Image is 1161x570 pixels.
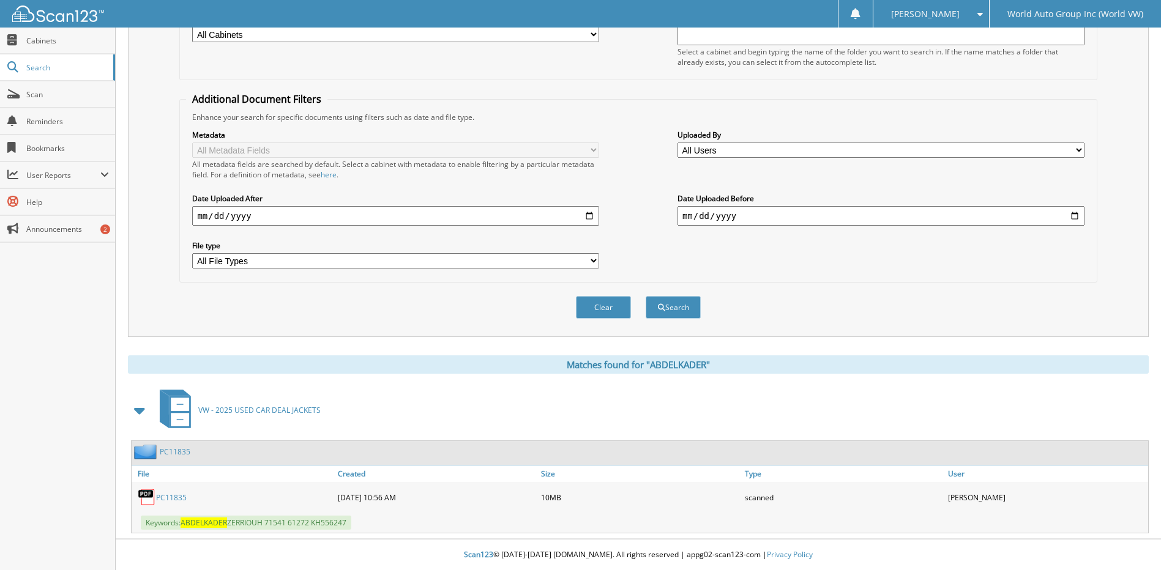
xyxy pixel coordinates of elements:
span: Bookmarks [26,143,109,154]
span: Search [26,62,107,73]
a: PC11835 [160,446,190,457]
iframe: Chat Widget [1100,511,1161,570]
span: ABDELKADER [181,517,227,528]
div: Enhance your search for specific documents using filters such as date and file type. [186,112,1090,122]
button: Clear [576,296,631,319]
div: [DATE] 10:56 AM [335,485,538,509]
div: 2 [100,224,110,234]
legend: Additional Document Filters [186,92,327,106]
div: [PERSON_NAME] [945,485,1148,509]
a: Privacy Policy [767,549,813,560]
a: User [945,465,1148,482]
div: scanned [742,485,945,509]
label: Date Uploaded Before [678,193,1084,204]
input: start [192,206,599,226]
span: [PERSON_NAME] [891,10,960,18]
span: Announcements [26,224,109,234]
label: Uploaded By [678,130,1084,140]
label: Date Uploaded After [192,193,599,204]
a: here [321,169,337,180]
span: Keywords: ZERRIOUH 71541 61272 KH556247 [141,516,351,530]
span: Reminders [26,116,109,127]
a: File [132,465,335,482]
span: Help [26,197,109,207]
div: Select a cabinet and begin typing the name of the folder you want to search in. If the name match... [678,46,1084,67]
span: World Auto Group Inc (World VW) [1007,10,1143,18]
a: VW - 2025 USED CAR DEAL JACKETS [152,386,321,434]
img: scan123-logo-white.svg [12,6,104,22]
a: Type [742,465,945,482]
a: PC11835 [156,492,187,503]
label: File type [192,240,599,251]
a: Size [538,465,741,482]
div: Matches found for "ABDELKADER" [128,355,1149,374]
span: User Reports [26,170,100,180]
a: Created [335,465,538,482]
span: VW - 2025 USED CAR DEAL JACKETS [198,405,321,415]
span: Cabinets [26,35,109,46]
div: 10MB [538,485,741,509]
img: PDF.png [138,488,156,506]
input: end [678,206,1084,226]
button: Search [646,296,701,319]
div: © [DATE]-[DATE] [DOMAIN_NAME]. All rights reserved | appg02-scan123-com | [116,540,1161,570]
div: All metadata fields are searched by default. Select a cabinet with metadata to enable filtering b... [192,159,599,180]
span: Scan [26,89,109,100]
img: folder2.png [134,444,160,459]
label: Metadata [192,130,599,140]
span: Scan123 [464,549,493,560]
